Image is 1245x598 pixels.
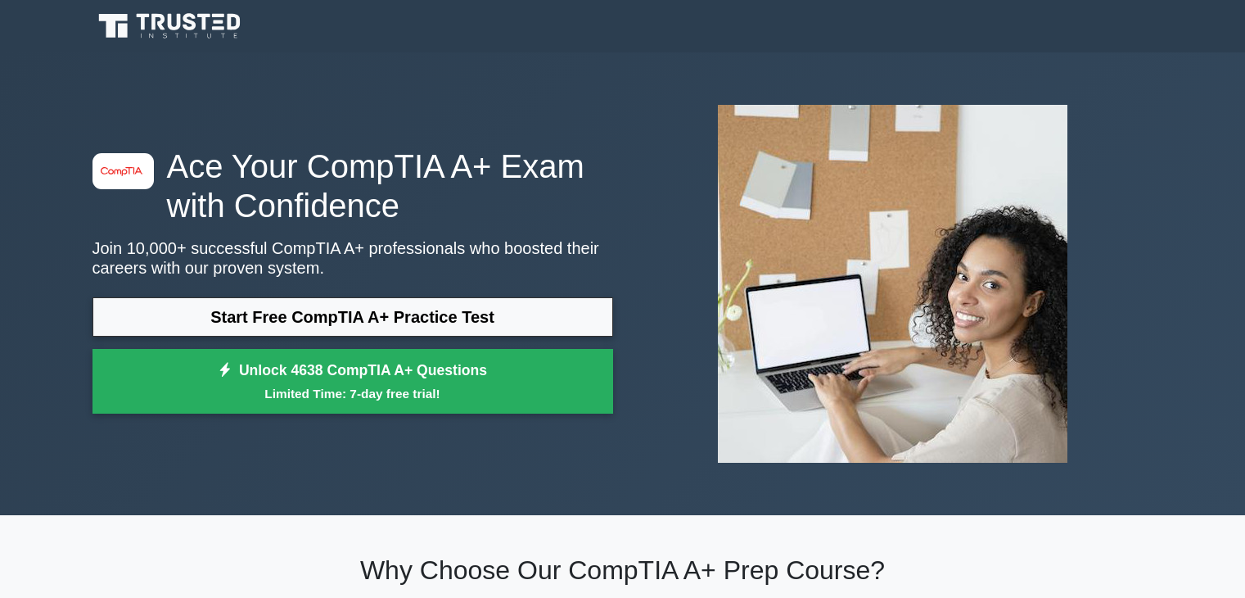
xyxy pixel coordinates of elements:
h1: Ace Your CompTIA A+ Exam with Confidence [92,147,613,225]
h2: Why Choose Our CompTIA A+ Prep Course? [92,555,1153,586]
a: Start Free CompTIA A+ Practice Test [92,297,613,337]
p: Join 10,000+ successful CompTIA A+ professionals who boosted their careers with our proven system. [92,238,613,278]
a: Unlock 4638 CompTIA A+ QuestionsLimited Time: 7-day free trial! [92,349,613,415]
small: Limited Time: 7-day free trial! [113,384,593,403]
